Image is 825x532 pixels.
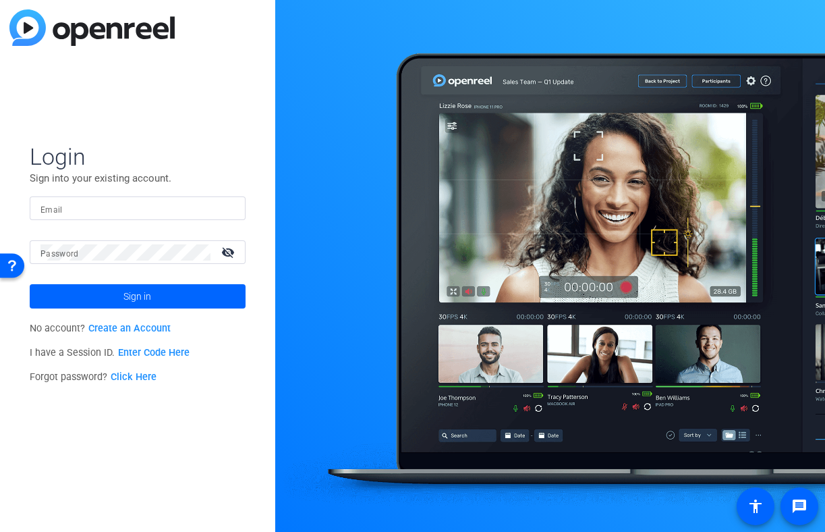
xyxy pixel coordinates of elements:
img: blue-gradient.svg [9,9,175,46]
span: Forgot password? [30,371,157,383]
a: Click Here [111,371,157,383]
mat-icon: visibility_off [213,242,246,262]
span: I have a Session ID. [30,347,190,358]
input: Enter Email Address [40,201,235,217]
a: Create an Account [88,323,171,334]
span: Login [30,142,246,171]
span: No account? [30,323,171,334]
a: Enter Code Here [118,347,190,358]
button: Sign in [30,284,246,309]
mat-label: Email [40,205,63,215]
mat-icon: accessibility [747,498,764,514]
p: Sign into your existing account. [30,171,246,186]
span: Sign in [123,280,151,313]
mat-icon: message [791,498,807,514]
mat-label: Password [40,249,79,259]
